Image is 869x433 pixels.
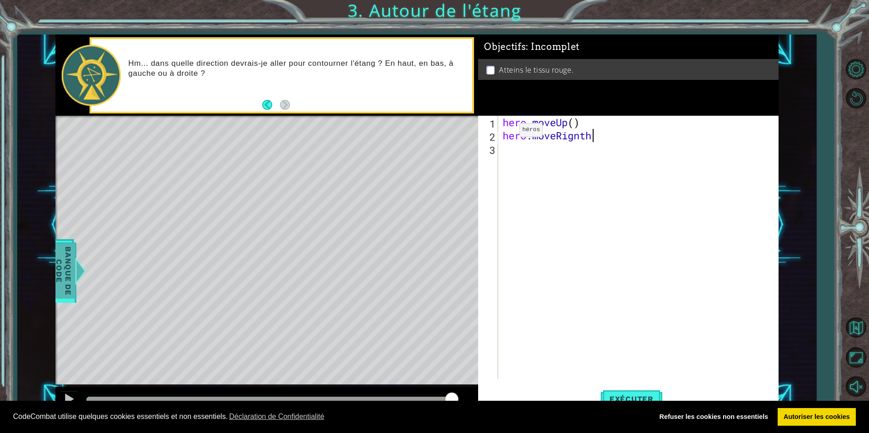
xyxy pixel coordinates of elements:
[843,344,869,371] button: Maximiser le navigateur
[843,56,869,82] button: Options de Niveau
[526,41,579,52] span: : Incomplet
[128,59,466,79] p: Hm... dans quelle direction devrais-je aller pour contourner l'étang ? En haut, en bas, à gauche ...
[778,408,856,426] a: allow cookies
[480,117,498,130] div: 1
[843,315,869,341] button: Retour à la Carte
[480,130,498,143] div: 2
[60,391,78,409] button: Ctrl + P: Play
[843,374,869,400] button: Réactiver le son
[280,100,290,110] button: Next
[228,410,325,423] a: learn more about cookies
[13,410,646,423] span: CodeCombat utilise quelques cookies essentiels et non essentiels.
[480,143,498,157] div: 3
[499,65,574,75] p: Atteins le tissu rouge.
[522,126,540,133] code: héros
[52,243,75,299] span: Banque de Code
[653,408,774,426] a: deny cookies
[484,41,579,53] span: Objectifs
[262,100,280,110] button: Back
[600,394,663,403] span: Exécuter
[843,85,869,111] button: Restart Level
[600,384,663,414] button: Shift+Entrer: Exécuter le code actuel.
[843,313,869,343] a: Retour à la Carte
